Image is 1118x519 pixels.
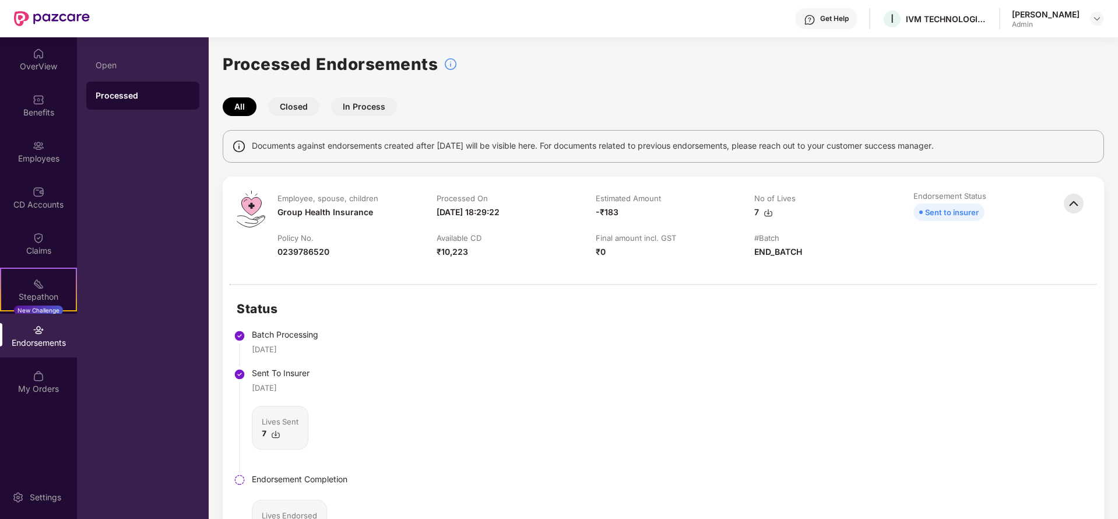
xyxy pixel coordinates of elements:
img: svg+xml;base64,PHN2ZyBpZD0iQmVuZWZpdHMiIHhtbG5zPSJodHRwOi8vd3d3LnczLm9yZy8yMDAwL3N2ZyIgd2lkdGg9Ij... [33,94,44,106]
div: Lives Sent [262,416,298,427]
img: svg+xml;base64,PHN2ZyBpZD0iRW5kb3JzZW1lbnRzIiB4bWxucz0iaHR0cDovL3d3dy53My5vcmcvMjAwMC9zdmciIHdpZH... [33,324,44,336]
div: Endorsement Status [913,191,986,201]
div: Final amount incl. GST [596,233,676,243]
div: #Batch [754,233,779,243]
div: Available CD [437,233,481,243]
img: svg+xml;base64,PHN2ZyBpZD0iU3RlcC1Eb25lLTMyeDMyIiB4bWxucz0iaHR0cDovL3d3dy53My5vcmcvMjAwMC9zdmciIH... [234,369,245,380]
img: svg+xml;base64,PHN2ZyBpZD0iRG93bmxvYWQtMzJ4MzIiIHhtbG5zPSJodHRwOi8vd3d3LnczLm9yZy8yMDAwL3N2ZyIgd2... [764,208,773,218]
img: svg+xml;base64,PHN2ZyB4bWxucz0iaHR0cDovL3d3dy53My5vcmcvMjAwMC9zdmciIHdpZHRoPSI0OS4zMiIgaGVpZ2h0PS... [237,191,265,227]
div: Processed [96,90,190,101]
img: svg+xml;base64,PHN2ZyBpZD0iRW1wbG95ZWVzIiB4bWxucz0iaHR0cDovL3d3dy53My5vcmcvMjAwMC9zdmciIHdpZHRoPS... [33,140,44,152]
div: New Challenge [14,306,63,315]
h2: Status [237,299,347,318]
img: svg+xml;base64,PHN2ZyBpZD0iQ2xhaW0iIHhtbG5zPSJodHRwOi8vd3d3LnczLm9yZy8yMDAwL3N2ZyIgd2lkdGg9IjIwIi... [33,232,44,244]
div: Open [96,61,190,70]
div: [PERSON_NAME] [1012,9,1080,20]
div: 7 [754,206,773,219]
img: svg+xml;base64,PHN2ZyBpZD0iU2V0dGluZy0yMHgyMCIgeG1sbnM9Imh0dHA6Ly93d3cudzMub3JnLzIwMDAvc3ZnIiB3aW... [12,492,24,503]
img: svg+xml;base64,PHN2ZyBpZD0iQ0RfQWNjb3VudHMiIGRhdGEtbmFtZT0iQ0QgQWNjb3VudHMiIHhtbG5zPSJodHRwOi8vd3... [33,186,44,198]
img: svg+xml;base64,PHN2ZyBpZD0iSG9tZSIgeG1sbnM9Imh0dHA6Ly93d3cudzMub3JnLzIwMDAvc3ZnIiB3aWR0aD0iMjAiIG... [33,48,44,59]
div: ₹0 [596,246,606,258]
span: Documents against endorsements created after [DATE] will be visible here. For documents related t... [252,139,934,152]
div: Processed On [437,193,488,204]
span: I [891,12,894,26]
div: No of Lives [754,193,796,204]
img: svg+xml;base64,PHN2ZyBpZD0iSW5mb18tXzMyeDMyIiBkYXRhLW5hbWU9IkluZm8gLSAzMngzMiIgeG1sbnM9Imh0dHA6Ly... [444,57,458,71]
div: Estimated Amount [596,193,661,204]
div: Get Help [820,14,849,23]
div: [DATE] [252,382,277,394]
div: Settings [26,492,65,503]
div: Batch Processing [252,328,347,341]
img: svg+xml;base64,PHN2ZyBpZD0iSGVscC0zMngzMiIgeG1sbnM9Imh0dHA6Ly93d3cudzMub3JnLzIwMDAvc3ZnIiB3aWR0aD... [804,14,815,26]
img: svg+xml;base64,PHN2ZyBpZD0iRHJvcGRvd24tMzJ4MzIiIHhtbG5zPSJodHRwOi8vd3d3LnczLm9yZy8yMDAwL3N2ZyIgd2... [1092,14,1102,23]
div: 0239786520 [277,246,329,258]
img: svg+xml;base64,PHN2ZyBpZD0iSW5mbyIgeG1sbnM9Imh0dHA6Ly93d3cudzMub3JnLzIwMDAvc3ZnIiB3aWR0aD0iMTQiIG... [232,139,246,153]
img: svg+xml;base64,PHN2ZyBpZD0iRG93bmxvYWQtMzJ4MzIiIHhtbG5zPSJodHRwOi8vd3d3LnczLm9yZy8yMDAwL3N2ZyIgd2... [271,430,280,439]
img: New Pazcare Logo [14,11,90,26]
div: -₹183 [596,206,618,219]
h1: Processed Endorsements [223,51,438,77]
div: Sent To Insurer [252,367,347,380]
div: IVM TECHNOLOGIES LLP [906,13,987,24]
b: 7 [262,429,266,438]
div: Sent to insurer [925,206,979,219]
img: svg+xml;base64,PHN2ZyBpZD0iQmFjay0zMngzMiIgeG1sbnM9Imh0dHA6Ly93d3cudzMub3JnLzIwMDAvc3ZnIiB3aWR0aD... [1061,191,1087,216]
div: Policy No. [277,233,314,243]
div: Admin [1012,20,1080,29]
img: svg+xml;base64,PHN2ZyBpZD0iTXlfT3JkZXJzIiBkYXRhLW5hbWU9Ik15IE9yZGVycyIgeG1sbnM9Imh0dHA6Ly93d3cudz... [33,370,44,382]
div: Employee, spouse, children [277,193,378,204]
img: svg+xml;base64,PHN2ZyBpZD0iU3RlcC1QZW5kaW5nLTMyeDMyIiB4bWxucz0iaHR0cDovL3d3dy53My5vcmcvMjAwMC9zdm... [234,474,245,486]
button: In Process [331,97,397,116]
button: All [223,97,256,116]
img: svg+xml;base64,PHN2ZyB4bWxucz0iaHR0cDovL3d3dy53My5vcmcvMjAwMC9zdmciIHdpZHRoPSIyMSIgaGVpZ2h0PSIyMC... [33,278,44,290]
img: svg+xml;base64,PHN2ZyBpZD0iU3RlcC1Eb25lLTMyeDMyIiB4bWxucz0iaHR0cDovL3d3dy53My5vcmcvMjAwMC9zdmciIH... [234,330,245,342]
div: Endorsement Completion [252,473,347,486]
div: Group Health Insurance [277,206,373,219]
div: [DATE] [252,343,277,355]
div: ₹10,223 [437,246,468,258]
button: Closed [268,97,319,116]
div: [DATE] 18:29:22 [437,206,500,219]
div: END_BATCH [754,246,802,258]
div: Stepathon [1,291,76,303]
